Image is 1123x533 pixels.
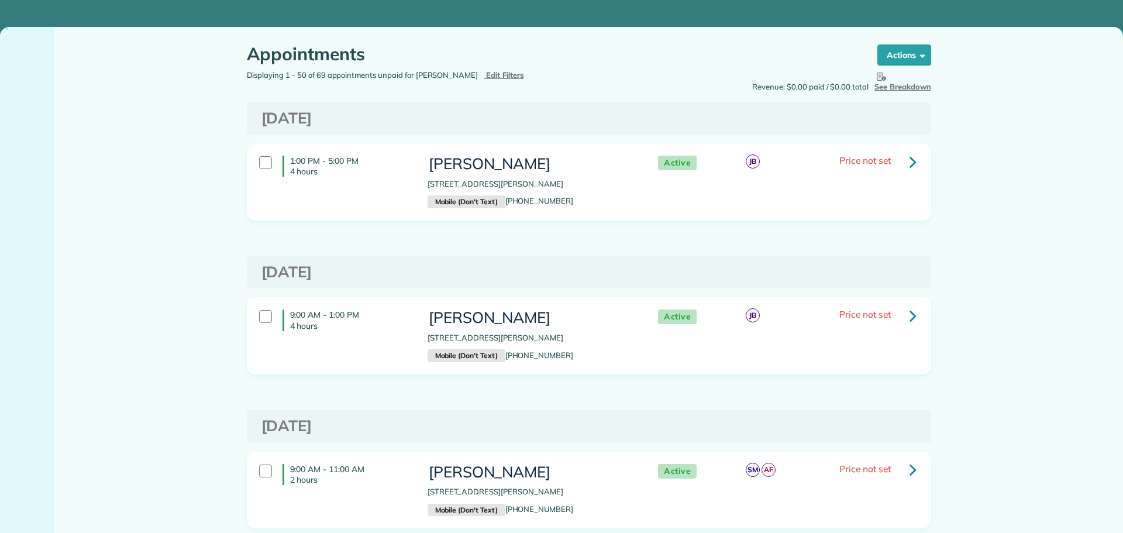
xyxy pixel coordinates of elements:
[839,154,891,166] span: Price not set
[290,474,410,485] p: 2 hours
[428,332,635,344] p: [STREET_ADDRESS][PERSON_NAME]
[752,81,869,93] span: Revenue: $0.00 paid / $0.00 total
[283,464,410,485] h4: 9:00 AM - 11:00 AM
[428,486,635,498] p: [STREET_ADDRESS][PERSON_NAME]
[874,70,931,93] button: See Breakdown
[746,308,760,322] span: JB
[746,463,760,477] span: SM
[238,70,589,81] div: Displaying 1 - 50 of 69 appointments unpaid for [PERSON_NAME]
[290,321,410,331] p: 4 hours
[428,156,635,173] h3: [PERSON_NAME]
[874,70,931,91] span: See Breakdown
[283,156,410,177] h4: 1:00 PM - 5:00 PM
[428,178,635,190] p: [STREET_ADDRESS][PERSON_NAME]
[261,418,917,435] h3: [DATE]
[658,156,697,170] span: Active
[428,196,573,205] a: Mobile (Don't Text)[PHONE_NUMBER]
[247,44,855,64] h1: Appointments
[290,166,410,177] p: 4 hours
[746,154,760,169] span: JB
[839,308,891,320] span: Price not set
[877,44,931,66] button: Actions
[428,504,573,514] a: Mobile (Don't Text)[PHONE_NUMBER]
[428,464,635,481] h3: [PERSON_NAME]
[658,464,697,479] span: Active
[428,504,505,517] small: Mobile (Don't Text)
[261,264,917,281] h3: [DATE]
[428,349,505,362] small: Mobile (Don't Text)
[762,463,776,477] span: AF
[484,70,524,80] a: Edit Filters
[428,350,573,360] a: Mobile (Don't Text)[PHONE_NUMBER]
[658,310,697,324] span: Active
[261,110,917,127] h3: [DATE]
[428,310,635,326] h3: [PERSON_NAME]
[283,310,410,331] h4: 9:00 AM - 1:00 PM
[428,195,505,208] small: Mobile (Don't Text)
[486,70,524,80] span: Edit Filters
[839,463,891,474] span: Price not set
